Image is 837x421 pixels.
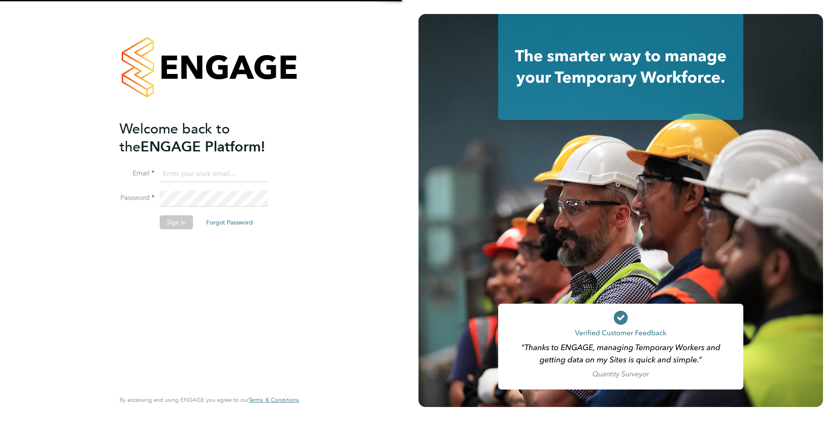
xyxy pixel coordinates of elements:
[249,396,299,403] span: Terms & Conditions
[199,215,260,229] button: Forgot Password
[249,396,299,403] a: Terms & Conditions
[120,120,230,155] span: Welcome back to the
[120,120,290,156] h2: ENGAGE Platform!
[120,169,155,178] label: Email
[120,396,299,403] span: By accessing and using ENGAGE you agree to our
[120,193,155,203] label: Password
[160,166,268,182] input: Enter your work email...
[160,215,193,229] button: Sign In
